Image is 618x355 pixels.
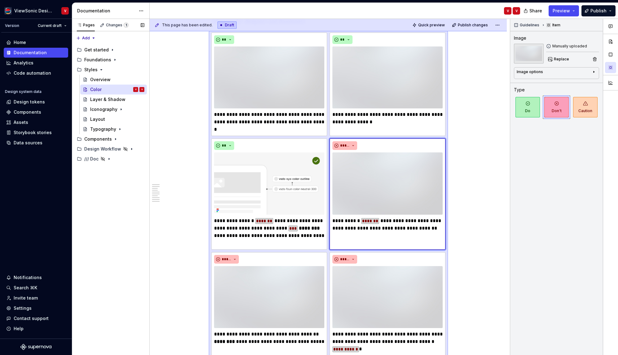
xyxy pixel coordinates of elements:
[5,89,42,94] div: Design system data
[214,46,324,108] img: 63aa60db-9300-43bf-92dd-a8eaa1d4363f.jpg
[410,21,448,29] button: Quick preview
[543,95,570,119] button: Don't
[4,58,68,68] a: Analytics
[90,116,105,122] div: Layout
[4,97,68,107] a: Design tokens
[14,109,41,115] div: Components
[225,23,234,28] span: Draft
[84,67,98,73] div: Styles
[74,45,147,55] div: Get started
[14,305,32,311] div: Settings
[84,136,112,142] div: Components
[4,68,68,78] a: Code automation
[458,23,488,28] span: Publish changes
[4,117,68,127] a: Assets
[4,7,12,15] img: c932e1d8-b7d6-4eaa-9a3f-1bdf2902ae77.png
[84,146,121,152] div: Design Workflow
[80,104,147,114] a: Iconography
[544,97,569,117] span: Don't
[581,5,616,16] button: Publish
[74,65,147,75] div: Styles
[4,128,68,138] a: Storybook stories
[4,293,68,303] a: Invite team
[1,4,71,17] button: ViewSonic Design SystemV
[512,21,542,29] button: Guidelines
[514,35,526,41] div: Image
[572,95,599,119] button: Caution
[5,23,19,28] div: Version
[74,144,147,154] div: Design Workflow
[4,107,68,117] a: Components
[74,45,147,164] div: Page tree
[80,94,147,104] a: Layer & Shadow
[418,23,445,28] span: Quick preview
[554,57,569,62] span: Replace
[14,295,38,301] div: Invite team
[553,8,570,14] span: Preview
[4,138,68,148] a: Data sources
[124,23,129,28] span: 1
[80,114,147,124] a: Layout
[520,23,539,28] span: Guidelines
[106,23,129,28] div: Changes
[214,266,324,328] img: 8128373d-2635-4c56-bc8d-b1edb61a168a.jpg
[14,285,37,291] div: Search ⌘K
[4,313,68,323] button: Contact support
[14,8,54,14] div: ViewSonic Design System
[4,324,68,334] button: Help
[74,34,98,42] button: Add
[84,156,99,162] div: /// Doc
[74,154,147,164] div: /// Doc
[590,8,607,14] span: Publish
[520,5,546,16] button: Share
[4,48,68,58] a: Documentation
[90,106,117,112] div: Iconography
[332,266,443,328] img: 88aa866b-c2c5-4fe7-8880-dc4cf3f23a59.jpg
[80,85,147,94] a: ColorVV
[162,23,213,28] span: This page has been edited.
[4,303,68,313] a: Settings
[515,8,518,13] div: V
[14,140,42,146] div: Data sources
[549,5,579,16] button: Preview
[14,119,28,125] div: Assets
[517,69,596,77] button: Image options
[529,8,542,14] span: Share
[90,96,125,103] div: Layer & Shadow
[84,57,111,63] div: Foundations
[514,87,525,93] div: Type
[214,152,324,214] img: 681e1c70-f654-4f34-ad98-8d7b6325fd32.png
[546,44,599,49] div: Manually uploaded
[14,129,52,136] div: Storybook stories
[20,344,51,350] svg: Supernova Logo
[514,44,544,64] img: ef24f29c-2f61-4e54-87e9-982325ade7e7.jpg
[14,39,26,46] div: Home
[90,86,102,93] div: Color
[573,97,598,117] span: Caution
[80,124,147,134] a: Typography
[82,36,90,41] span: Add
[14,326,24,332] div: Help
[514,95,541,119] button: Do
[4,283,68,293] button: Search ⌘K
[4,37,68,47] a: Home
[77,8,136,14] div: Documentation
[14,274,42,281] div: Notifications
[64,8,66,13] div: V
[546,55,572,64] button: Replace
[90,126,116,132] div: Typography
[14,70,51,76] div: Code automation
[517,69,543,74] div: Image options
[38,23,62,28] span: Current draft
[515,97,540,117] span: Do
[332,46,443,108] img: 370d7a08-57d8-4ca7-a36b-7f740652bdda.jpg
[74,134,147,144] div: Components
[14,99,45,105] div: Design tokens
[74,55,147,65] div: Foundations
[14,50,47,56] div: Documentation
[90,77,111,83] div: Overview
[332,152,443,214] img: ef24f29c-2f61-4e54-87e9-982325ade7e7.jpg
[507,8,509,13] div: V
[80,75,147,85] a: Overview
